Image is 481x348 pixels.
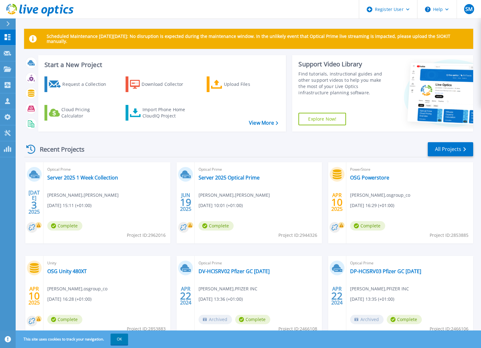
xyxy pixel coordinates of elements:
h3: Start a New Project [44,61,278,68]
div: Cloud Pricing Calculator [61,106,111,119]
a: Server 2025 Optical Prime [199,174,260,181]
a: Explore Now! [298,113,346,125]
span: Complete [350,221,385,231]
span: This site uses cookies to track your navigation. [17,334,128,345]
div: APR 2025 [28,284,40,307]
span: Optical Prime [199,166,318,173]
span: [DATE] 10:01 (+01:00) [199,202,243,209]
span: Optical Prime [47,166,167,173]
a: Upload Files [207,76,277,92]
div: Support Video Library [298,60,389,68]
span: Complete [47,221,82,231]
div: Request a Collection [62,78,112,91]
span: Complete [199,221,234,231]
div: Recent Projects [24,142,93,157]
span: 22 [180,293,191,299]
span: [PERSON_NAME] , osgroup_co [47,285,107,292]
span: [DATE] 15:11 (+01:00) [47,202,91,209]
div: JUN 2025 [180,191,192,214]
span: Project ID: 2962016 [127,232,166,239]
span: Project ID: 2466108 [278,325,317,332]
a: View More [249,120,278,126]
div: Upload Files [224,78,274,91]
span: [DATE] 13:36 (+01:00) [199,296,243,303]
div: [DATE] 2025 [28,191,40,214]
span: Unity [47,260,167,267]
span: Project ID: 2853885 [430,232,468,239]
span: Optical Prime [199,260,318,267]
a: OSG Unity 480XT [47,268,87,274]
span: 10 [331,200,343,205]
span: Complete [235,315,270,324]
div: Download Collector [142,78,192,91]
a: DV-HCISRV02 Pfizer GC [DATE] [199,268,270,274]
span: 19 [180,200,191,205]
span: Archived [199,315,232,324]
button: OK [111,334,128,345]
span: Project ID: 2853883 [127,325,166,332]
a: OSG Powerstore [350,174,389,181]
span: [DATE] 16:28 (+01:00) [47,296,91,303]
span: Optical Prime [350,260,469,267]
div: APR 2024 [331,284,343,307]
span: Project ID: 2466106 [430,325,468,332]
span: Complete [387,315,422,324]
a: Cloud Pricing Calculator [44,105,114,121]
div: Import Phone Home CloudIQ Project [142,106,191,119]
span: [PERSON_NAME] , PFIZER INC [350,285,409,292]
a: Server 2025 1 Week Collection [47,174,118,181]
p: Scheduled Maintenance [DATE][DATE]: No disruption is expected during the maintenance window. In t... [47,34,468,44]
span: Archived [350,315,384,324]
span: [DATE] 16:29 (+01:00) [350,202,394,209]
span: Complete [47,315,82,324]
span: [PERSON_NAME] , [PERSON_NAME] [199,192,270,199]
span: [PERSON_NAME] , PFIZER INC [199,285,257,292]
a: All Projects [428,142,473,156]
div: APR 2025 [331,191,343,214]
span: SM [465,7,473,12]
a: Request a Collection [44,76,114,92]
div: Find tutorials, instructional guides and other support videos to help you make the most of your L... [298,71,389,96]
div: APR 2024 [180,284,192,307]
a: Download Collector [126,76,195,92]
span: [PERSON_NAME] , [PERSON_NAME] [47,192,119,199]
span: Project ID: 2944326 [278,232,317,239]
a: DP-HCISRV03 Pfizer GC [DATE] [350,268,421,274]
span: 3 [31,202,37,208]
span: 10 [28,293,40,299]
span: [DATE] 13:35 (+01:00) [350,296,394,303]
span: 22 [331,293,343,299]
span: PowerStore [350,166,469,173]
span: [PERSON_NAME] , osgroup_co [350,192,410,199]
